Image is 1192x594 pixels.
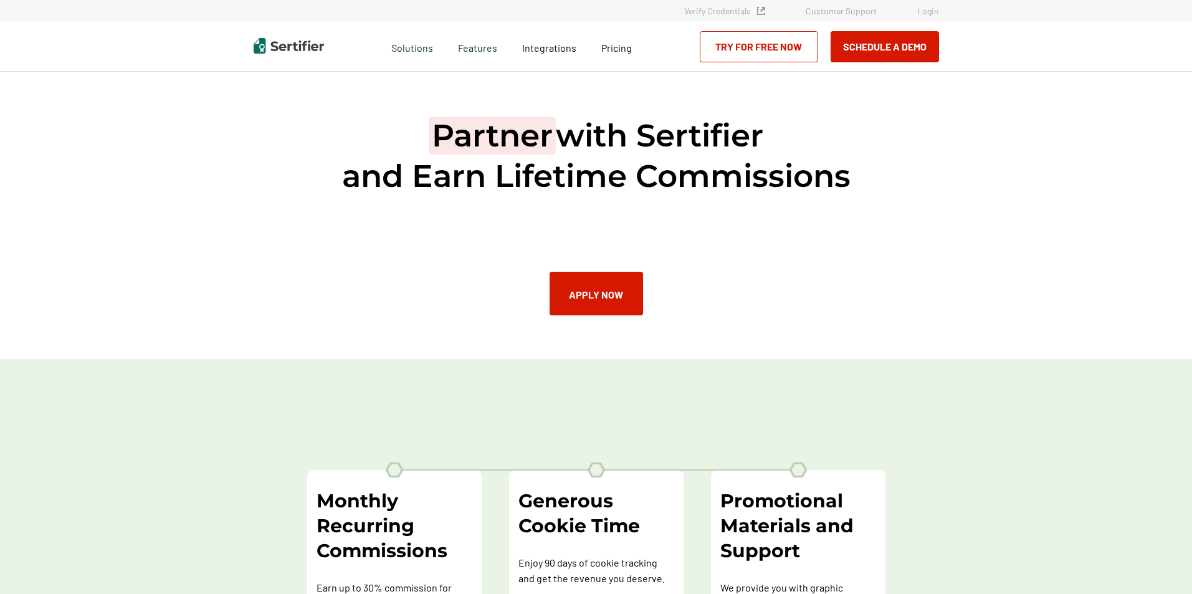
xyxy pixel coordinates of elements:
[550,272,643,315] a: Apply Now
[518,555,674,586] p: Enjoy 90 days of cookie tracking and get the revenue you deserve.
[789,462,807,478] img: List Icon
[720,489,876,563] span: Promotional Materials and Support
[458,39,497,54] span: Features
[522,42,576,54] span: Integrations
[518,489,674,539] span: Generous Cookie Time
[601,39,632,54] a: Pricing
[588,462,605,478] img: List Icon
[429,117,556,155] span: Partner
[522,39,576,54] a: Integrations
[700,31,818,62] a: Try for Free Now
[254,38,324,54] img: Sertifier | Digital Credentialing Platform
[342,115,851,196] h1: with Sertifier and Earn Lifetime Commissions
[757,7,765,15] img: Verified
[386,462,403,478] img: List Icon
[601,42,632,54] span: Pricing
[917,6,939,16] a: Login
[317,489,472,563] span: Monthly Recurring Commissions
[391,39,433,54] span: Solutions
[684,6,765,16] a: Verify Credentials
[806,6,877,16] a: Customer Support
